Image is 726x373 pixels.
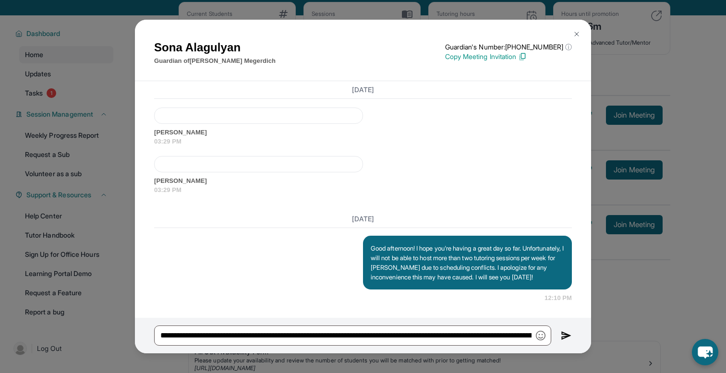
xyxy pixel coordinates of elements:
[154,56,276,66] p: Guardian of [PERSON_NAME] Megerdich
[445,52,572,61] p: Copy Meeting Invitation
[565,42,572,52] span: ⓘ
[692,339,718,365] button: chat-button
[154,137,572,146] span: 03:29 PM
[536,331,545,340] img: Emoji
[573,30,581,38] img: Close Icon
[371,243,564,282] p: Good afternoon! I hope you're having a great day so far. Unfortunately, I will not be able to hos...
[154,85,572,95] h3: [DATE]
[518,52,527,61] img: Copy Icon
[544,293,572,303] span: 12:10 PM
[154,39,276,56] h1: Sona Alagulyan
[445,42,572,52] p: Guardian's Number: [PHONE_NUMBER]
[561,330,572,341] img: Send icon
[154,128,572,137] span: [PERSON_NAME]
[154,176,572,186] span: [PERSON_NAME]
[154,185,572,195] span: 03:29 PM
[154,214,572,224] h3: [DATE]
